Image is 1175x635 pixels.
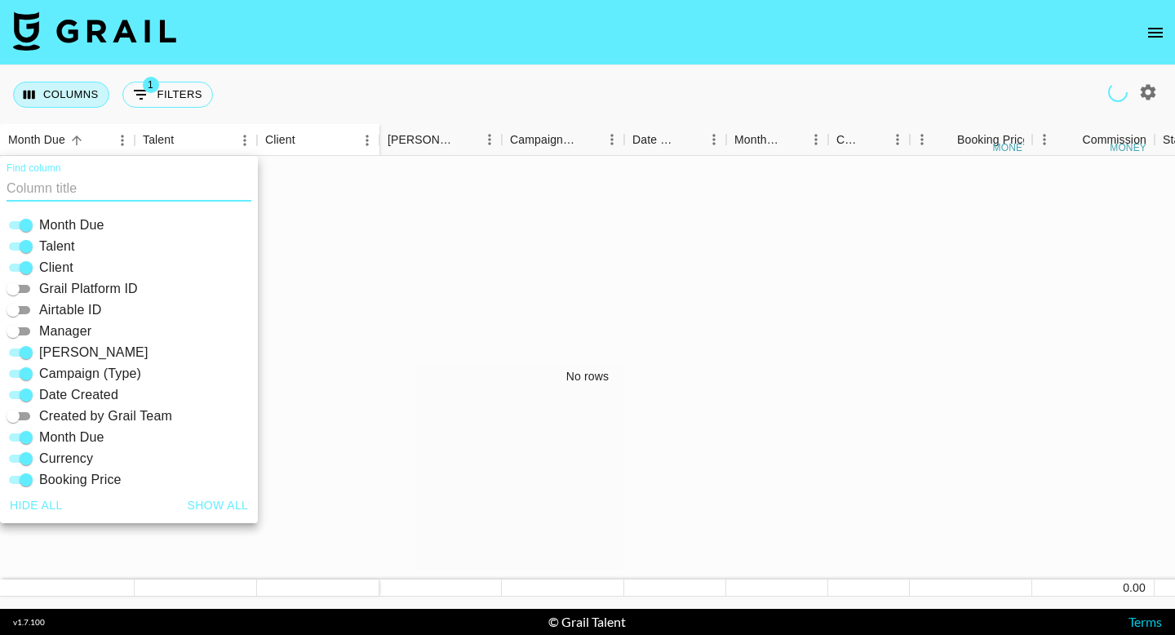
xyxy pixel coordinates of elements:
div: money [993,143,1030,153]
div: Talent [135,124,257,156]
div: 0.00 [1032,579,1155,597]
div: v 1.7.100 [13,617,45,628]
div: Booker [379,124,502,156]
div: Talent [143,124,174,156]
div: Month Due [726,124,828,156]
div: Date Created [624,124,726,156]
button: Menu [600,127,624,152]
img: Grail Talent [13,11,176,51]
button: Sort [174,129,197,152]
button: Menu [477,127,502,152]
div: Currency [828,124,910,156]
button: Sort [781,128,804,151]
button: Sort [295,129,318,152]
span: Month Due [39,215,104,235]
div: Date Created [632,124,679,156]
button: Select columns [13,82,109,108]
span: Campaign (Type) [39,364,141,384]
span: Month Due [39,428,104,447]
label: Find column [7,162,61,175]
div: Campaign (Type) [510,124,577,156]
span: Date Created [39,385,118,405]
div: Month Due [734,124,781,156]
div: Currency [836,124,862,156]
div: Commission [1082,124,1146,156]
span: Created by Grail Team [39,406,172,426]
button: Show filters [122,82,213,108]
button: Sort [454,128,477,151]
span: Grail Platform ID [39,279,138,299]
button: Sort [934,128,957,151]
button: Sort [862,128,885,151]
span: Manager [39,322,91,341]
button: Menu [1032,127,1057,152]
button: Menu [110,128,135,153]
span: Client [39,258,73,278]
span: Airtable ID [39,300,101,320]
span: Refreshing users, talent, clients, campaigns, managers... [1107,82,1128,103]
button: Menu [233,128,257,153]
button: Sort [1059,128,1082,151]
button: Show all [181,491,255,521]
div: Campaign (Type) [502,124,624,156]
button: open drawer [1139,16,1172,49]
button: Sort [577,128,600,151]
span: Talent [39,237,75,256]
span: Booking Price [39,470,122,490]
button: Menu [355,128,379,153]
button: Sort [679,128,702,151]
button: Menu [702,127,726,152]
div: Client [257,124,379,156]
div: Month Due [8,124,65,156]
span: Currency [39,449,93,468]
button: Menu [885,127,910,152]
div: money [1110,143,1146,153]
button: Hide all [3,491,69,521]
button: Sort [65,129,88,152]
span: 1 [143,77,159,93]
button: Menu [804,127,828,152]
a: Terms [1128,614,1162,629]
div: Booking Price [957,124,1029,156]
div: © Grail Talent [548,614,626,630]
div: Client [265,124,295,156]
span: [PERSON_NAME] [39,343,149,362]
div: [PERSON_NAME] [388,124,454,156]
input: Column title [7,175,251,202]
button: Menu [910,127,934,152]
